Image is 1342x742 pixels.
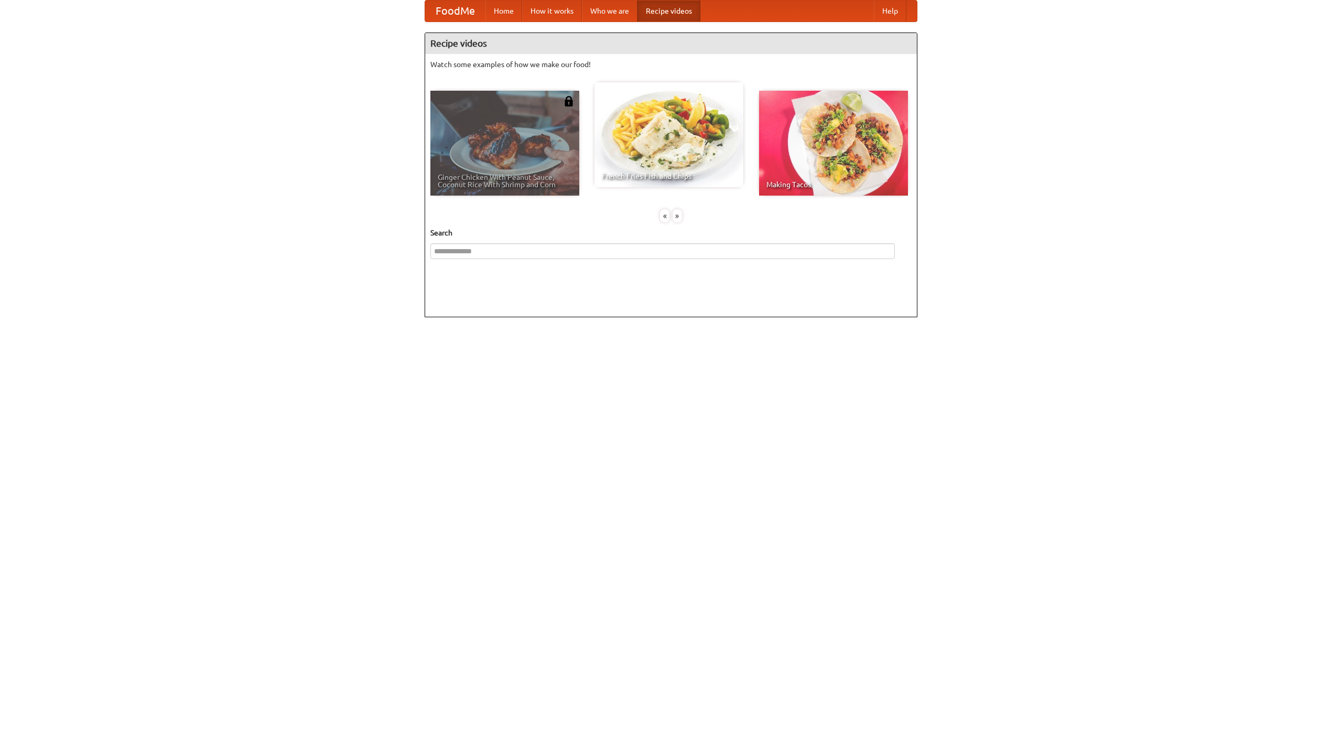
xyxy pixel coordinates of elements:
span: Making Tacos [766,181,901,188]
a: Home [485,1,522,21]
img: 483408.png [564,96,574,106]
h5: Search [430,228,912,238]
p: Watch some examples of how we make our food! [430,59,912,70]
div: » [673,209,682,222]
a: How it works [522,1,582,21]
a: Help [874,1,906,21]
div: « [660,209,669,222]
a: FoodMe [425,1,485,21]
a: Making Tacos [759,91,908,196]
a: Who we are [582,1,637,21]
h4: Recipe videos [425,33,917,54]
a: Recipe videos [637,1,700,21]
a: French Fries Fish and Chips [594,82,743,187]
span: French Fries Fish and Chips [602,173,736,180]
